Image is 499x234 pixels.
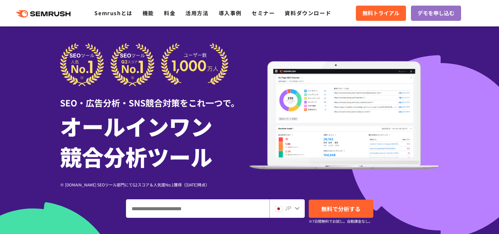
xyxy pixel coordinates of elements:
a: 資料ダウンロード [285,9,331,17]
a: セミナー [252,9,275,17]
a: デモを申し込む [411,6,461,21]
span: 無料トライアル [362,9,399,18]
small: ※7日間無料でお試し。自動課金なし。 [309,218,372,224]
a: 導入事例 [219,9,242,17]
input: ドメイン、キーワードまたはURLを入力してください [126,200,269,217]
span: 無料で分析する [321,205,360,213]
a: 料金 [164,9,175,17]
a: 機能 [142,9,154,17]
a: Semrushとは [94,9,132,17]
a: 活用方法 [185,9,208,17]
h1: オールインワン 競合分析ツール [60,111,250,172]
div: ※ [DOMAIN_NAME] SEOツール部門にてG2スコア＆人気度No.1獲得（[DATE]時点） [60,181,250,188]
div: SEO・広告分析・SNS競合対策をこれ一つで。 [60,86,250,109]
a: 無料で分析する [309,200,373,218]
span: デモを申し込む [418,9,454,18]
a: 無料トライアル [356,6,406,21]
span: JP [285,204,291,212]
